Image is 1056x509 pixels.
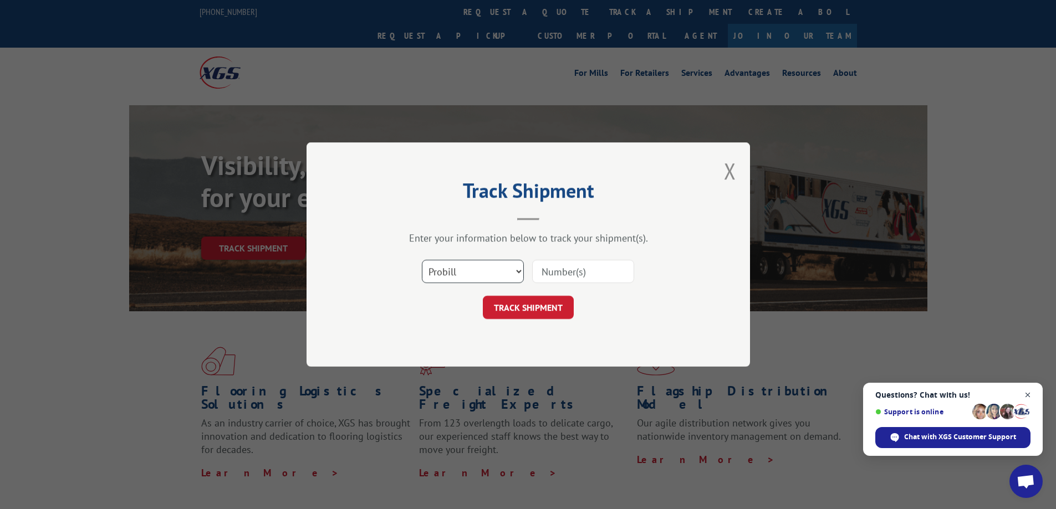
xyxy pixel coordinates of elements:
[875,427,1031,448] span: Chat with XGS Customer Support
[362,183,695,204] h2: Track Shipment
[904,432,1016,442] span: Chat with XGS Customer Support
[483,296,574,319] button: TRACK SHIPMENT
[724,156,736,186] button: Close modal
[1009,465,1043,498] a: Open chat
[532,260,634,283] input: Number(s)
[362,232,695,244] div: Enter your information below to track your shipment(s).
[875,408,968,416] span: Support is online
[875,390,1031,399] span: Questions? Chat with us!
